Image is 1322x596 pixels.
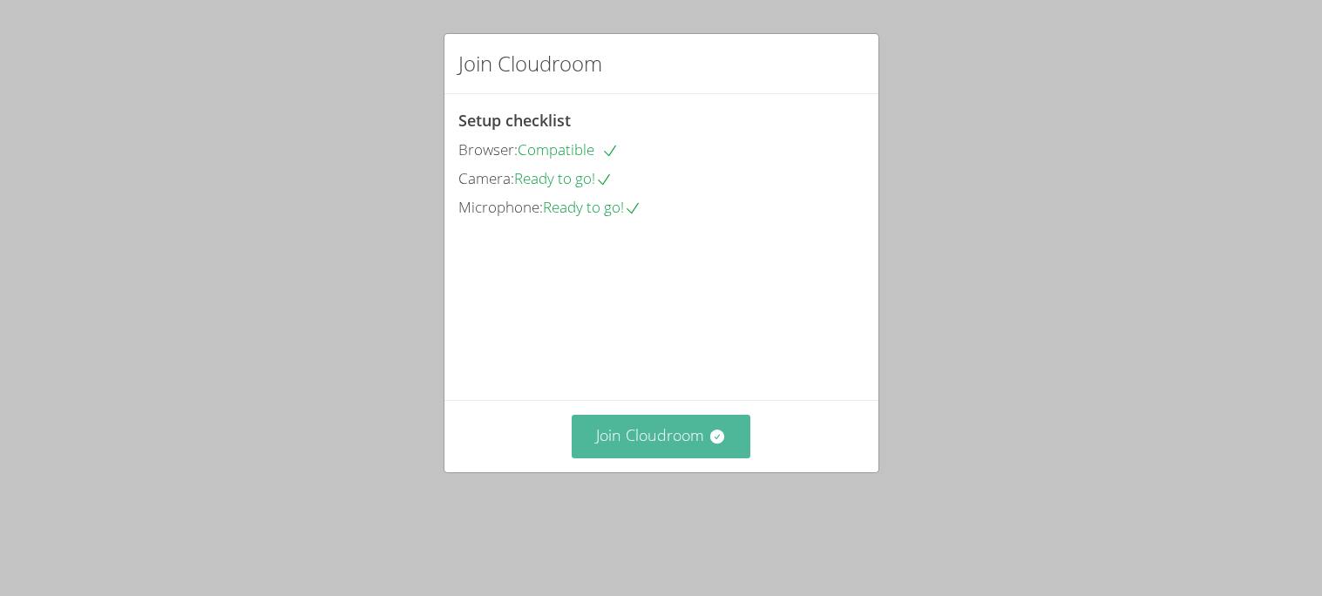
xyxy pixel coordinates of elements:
span: Ready to go! [514,168,613,188]
span: Compatible [518,139,619,159]
span: Ready to go! [543,197,641,217]
span: Camera: [458,168,514,188]
span: Browser: [458,139,518,159]
button: Join Cloudroom [572,415,750,457]
span: Microphone: [458,197,543,217]
h2: Join Cloudroom [458,48,602,79]
span: Setup checklist [458,110,571,131]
